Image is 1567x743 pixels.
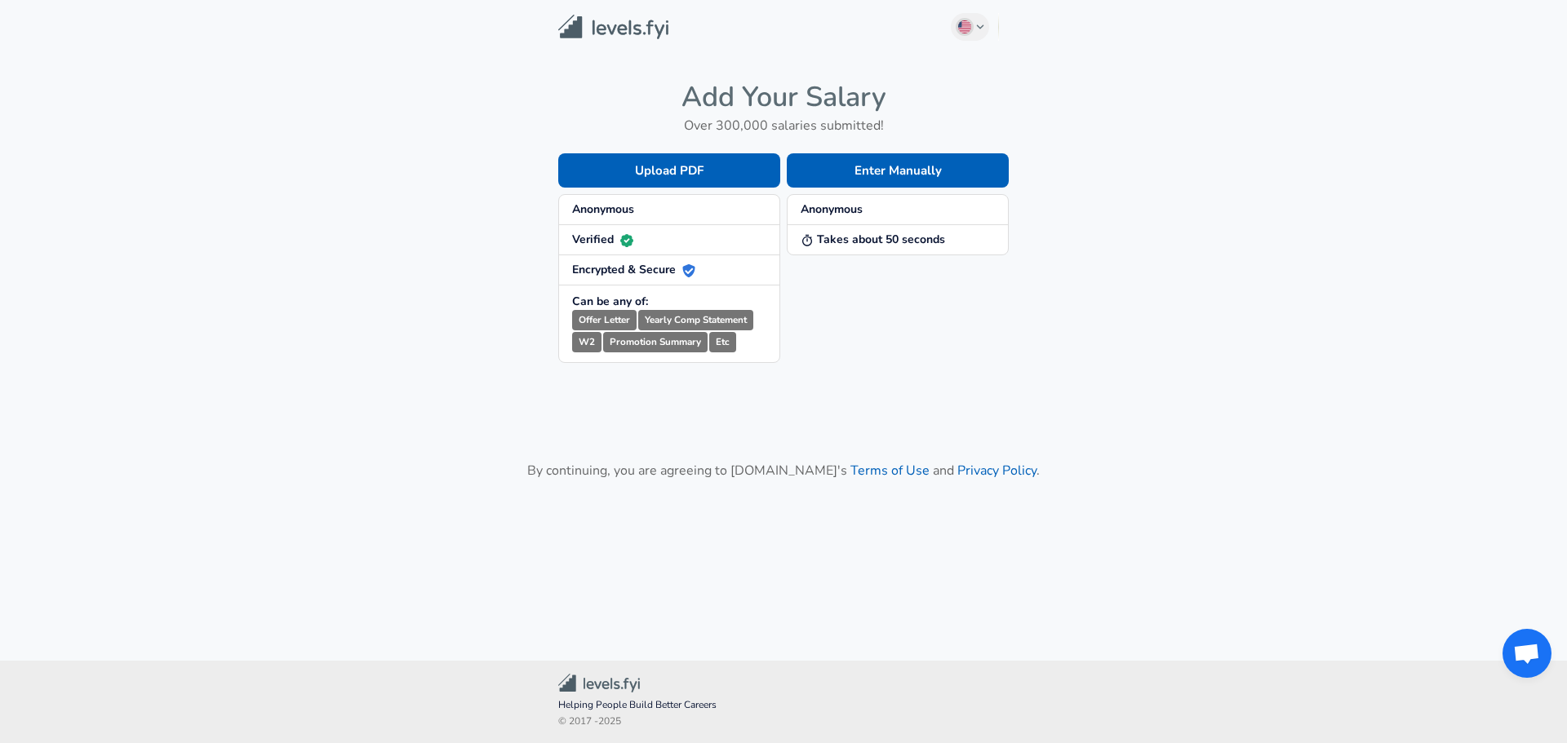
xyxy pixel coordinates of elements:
[572,201,634,217] strong: Anonymous
[572,332,601,352] small: W2
[572,310,637,330] small: Offer Letter
[801,201,863,217] strong: Anonymous
[558,674,640,692] img: Levels.fyi Community
[709,332,736,352] small: Etc
[801,232,945,247] strong: Takes about 50 seconds
[603,332,708,352] small: Promotion Summary
[850,462,930,480] a: Terms of Use
[558,153,780,188] button: Upload PDF
[572,232,633,247] strong: Verified
[558,714,1009,730] span: © 2017 - 2025
[787,153,1009,188] button: Enter Manually
[558,114,1009,137] h6: Over 300,000 salaries submitted!
[958,20,971,33] img: English (US)
[1503,629,1551,678] div: Open chat
[558,80,1009,114] h4: Add Your Salary
[638,310,753,330] small: Yearly Comp Statement
[951,13,990,41] button: English (US)
[572,262,695,277] strong: Encrypted & Secure
[558,15,668,40] img: Levels.fyi
[572,294,648,309] strong: Can be any of:
[957,462,1037,480] a: Privacy Policy
[558,697,1009,714] span: Helping People Build Better Careers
